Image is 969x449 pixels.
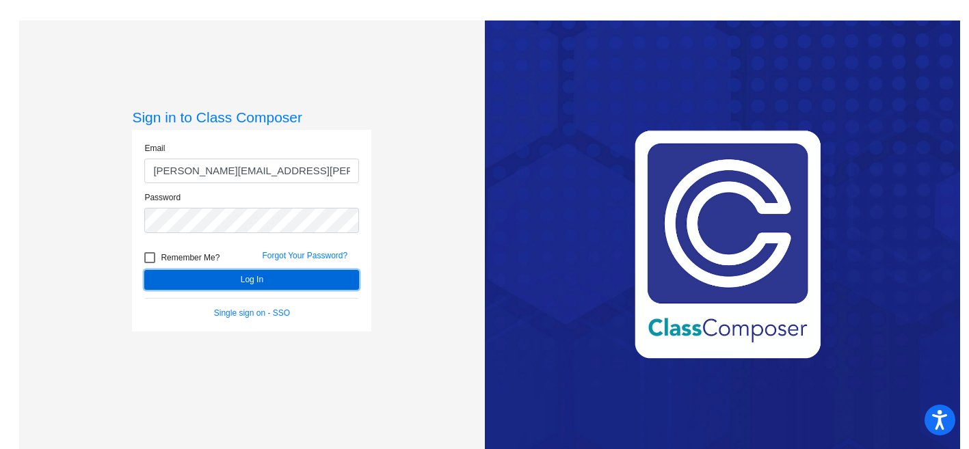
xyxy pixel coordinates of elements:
a: Forgot Your Password? [262,251,347,260]
label: Email [144,142,165,154]
a: Single sign on - SSO [214,308,290,318]
h3: Sign in to Class Composer [132,109,371,126]
button: Log In [144,270,359,290]
label: Password [144,191,181,204]
span: Remember Me? [161,249,220,266]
